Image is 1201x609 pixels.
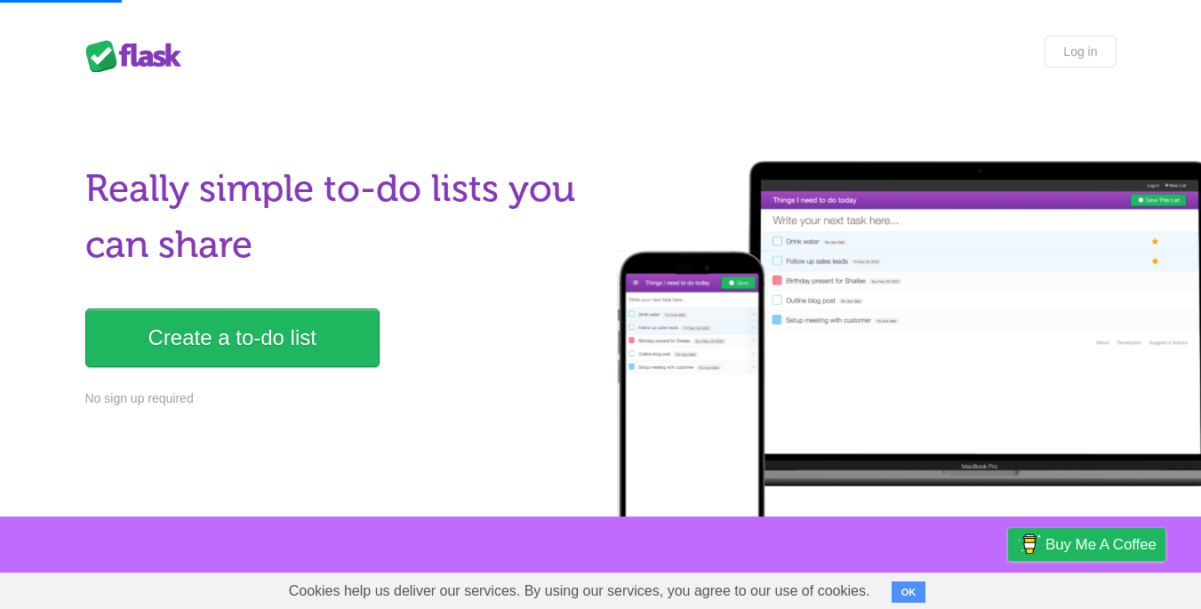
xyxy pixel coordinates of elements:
p: No sign up required [85,389,590,408]
h1: Really simple to-do lists you can share [85,161,590,273]
button: OK [892,581,926,603]
span: Buy me a coffee [1045,529,1157,560]
a: Buy me a coffee [1008,528,1165,561]
a: Create a to-do list [85,309,380,367]
div: Flask Lists [85,40,192,72]
a: Log in [1045,36,1116,68]
span: Cookies help us deliver our services. By using our services, you agree to our use of cookies. [271,573,888,609]
img: Buy me a coffee [1017,529,1041,559]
